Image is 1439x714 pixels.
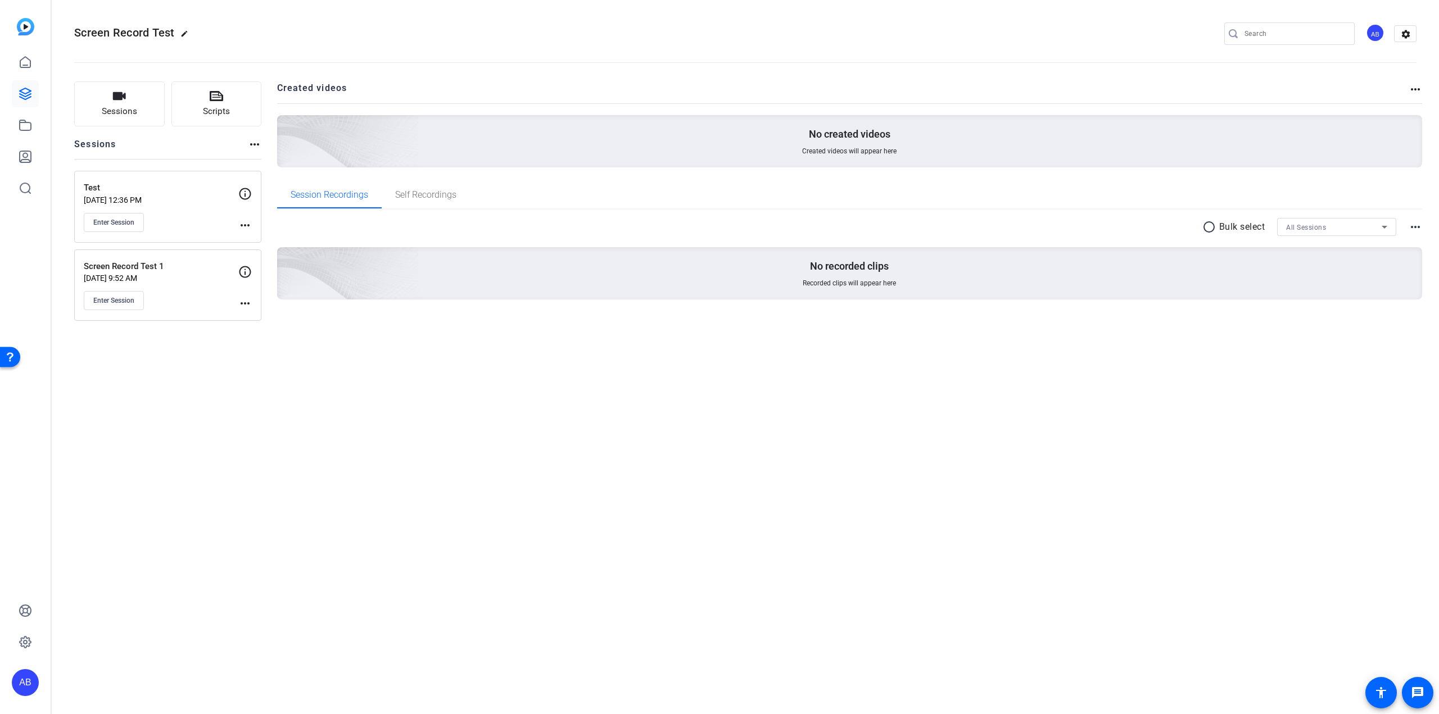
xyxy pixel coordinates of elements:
mat-icon: more_horiz [1409,83,1422,96]
mat-icon: more_horiz [1409,220,1422,234]
button: Enter Session [84,291,144,310]
p: No created videos [809,128,890,141]
img: Creted videos background [151,4,419,248]
span: Created videos will appear here [802,147,897,156]
span: Sessions [102,105,137,118]
p: [DATE] 9:52 AM [84,274,238,283]
h2: Sessions [74,138,116,159]
p: Test [84,181,238,194]
mat-icon: more_horiz [238,219,252,232]
mat-icon: radio_button_unchecked [1202,220,1219,234]
img: embarkstudio-empty-session.png [151,136,419,380]
span: Screen Record Test [74,26,175,39]
span: Self Recordings [395,190,456,199]
ngx-avatar: Andy Borghesani [1366,24,1386,43]
p: Bulk select [1219,220,1265,234]
span: Enter Session [93,218,134,227]
img: blue-gradient.svg [17,18,34,35]
span: Recorded clips will appear here [803,279,896,288]
mat-icon: more_horiz [248,138,261,151]
mat-icon: more_horiz [238,297,252,310]
h2: Created videos [277,81,1409,103]
button: Enter Session [84,213,144,232]
div: AB [1366,24,1384,42]
div: AB [12,669,39,696]
p: Screen Record Test 1 [84,260,238,273]
span: Scripts [203,105,230,118]
mat-icon: edit [180,30,194,43]
p: No recorded clips [810,260,889,273]
p: [DATE] 12:36 PM [84,195,238,204]
mat-icon: settings [1395,26,1417,43]
mat-icon: accessibility [1374,686,1388,699]
span: All Sessions [1286,224,1326,231]
button: Scripts [171,81,262,126]
button: Sessions [74,81,165,126]
span: Enter Session [93,296,134,305]
mat-icon: message [1411,686,1424,699]
input: Search [1245,27,1346,40]
span: Session Recordings [291,190,368,199]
